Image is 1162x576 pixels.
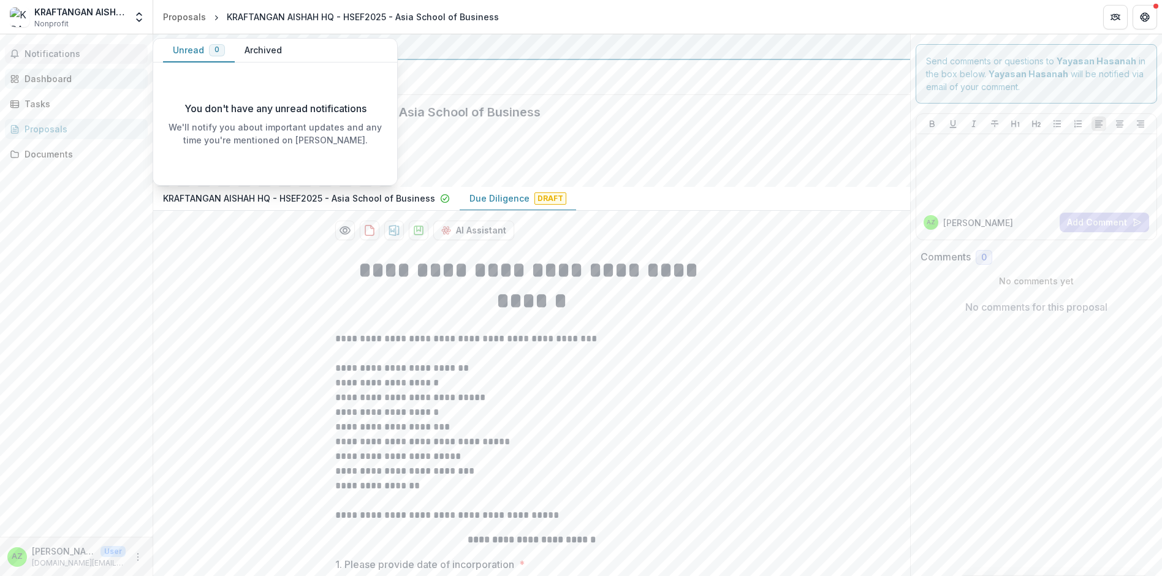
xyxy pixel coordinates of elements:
span: 0 [981,252,987,263]
p: [PERSON_NAME] [943,216,1013,229]
div: Tasks [25,97,138,110]
a: Proposals [158,8,211,26]
div: KRAFTANGAN AISHAH HQ [34,6,126,18]
button: download-proposal [360,221,379,240]
p: User [101,546,126,557]
span: Draft [534,192,566,205]
div: KRAFTANGAN AISHAH HQ - HSEF2025 - Asia School of Business [227,10,499,23]
div: Aishah ZA [927,219,935,225]
span: 0 [215,45,219,54]
p: 1. Please provide date of incorporation [335,557,514,572]
p: We'll notify you about important updates and any time you're mentioned on [PERSON_NAME]. [163,121,387,146]
h2: Comments [921,251,971,263]
button: Align Left [1092,116,1106,131]
div: Aishah ZA [12,553,23,561]
p: You don't have any unread notifications [184,101,366,116]
button: Italicize [966,116,981,131]
button: Preview f4be919a-e24f-422d-937e-7260aa4629ee-1.pdf [335,221,355,240]
a: Dashboard [5,69,148,89]
div: Send comments or questions to in the box below. will be notified via email of your comment. [916,44,1158,104]
nav: breadcrumb [158,8,504,26]
strong: Yayasan Hasanah [1057,56,1136,66]
p: [PERSON_NAME] [32,545,96,558]
button: Add Comment [1060,213,1149,232]
button: Archived [235,39,292,63]
button: Notifications [5,44,148,64]
strong: Yayasan Hasanah [989,69,1068,79]
a: Proposals [5,119,148,139]
p: No comments yet [921,275,1153,287]
div: Proposals [163,10,206,23]
span: Nonprofit [34,18,69,29]
button: Underline [946,116,960,131]
button: Align Right [1133,116,1148,131]
p: KRAFTANGAN AISHAH HQ - HSEF2025 - Asia School of Business [163,192,435,205]
p: Due Diligence [469,192,530,205]
img: KRAFTANGAN AISHAH HQ [10,7,29,27]
button: Bold [925,116,940,131]
button: Open entity switcher [131,5,148,29]
button: More [131,550,145,564]
div: Documents [25,148,138,161]
p: No comments for this proposal [965,300,1107,314]
button: Get Help [1133,5,1157,29]
a: Tasks [5,94,148,114]
button: Heading 1 [1008,116,1023,131]
div: Proposals [25,123,138,135]
div: Yayasan Hasanah [163,39,900,54]
button: Partners [1103,5,1128,29]
button: AI Assistant [433,221,514,240]
button: Align Center [1112,116,1127,131]
button: Bullet List [1050,116,1065,131]
button: Unread [163,39,235,63]
h2: KRAFTANGAN AISHAH HQ - HSEF2025 - Asia School of Business [163,105,881,119]
button: Heading 2 [1029,116,1044,131]
button: Strike [987,116,1002,131]
div: Dashboard [25,72,138,85]
button: Ordered List [1071,116,1085,131]
button: download-proposal [384,221,404,240]
span: Notifications [25,49,143,59]
button: download-proposal [409,221,428,240]
p: [DOMAIN_NAME][EMAIL_ADDRESS][DOMAIN_NAME] [32,558,126,569]
a: Documents [5,144,148,164]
